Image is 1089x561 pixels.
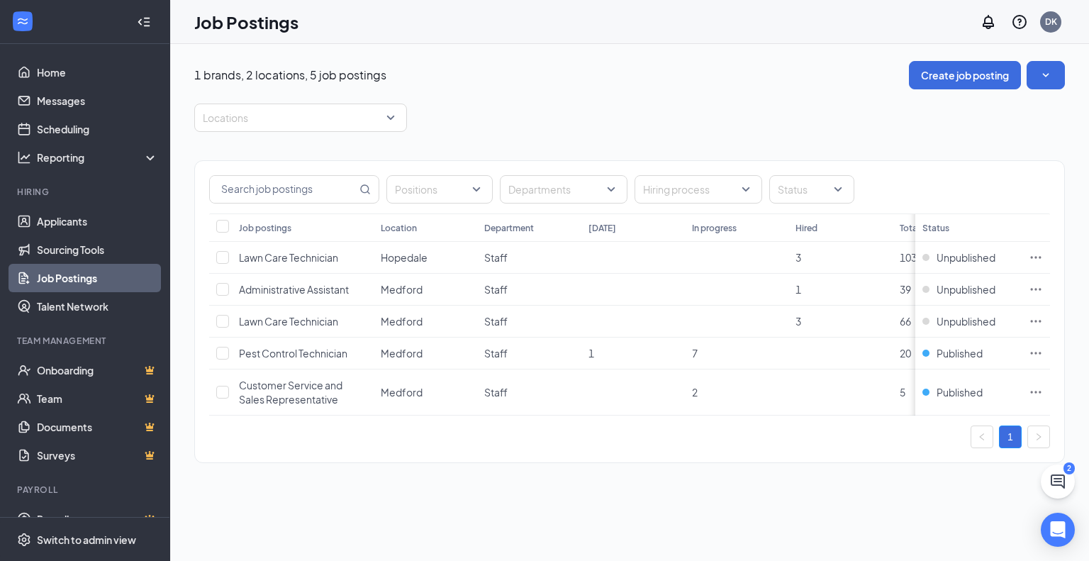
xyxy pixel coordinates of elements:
a: Job Postings [37,264,158,292]
span: Lawn Care Technician [239,315,338,328]
th: [DATE] [581,213,685,242]
p: 1 brands, 2 locations, 5 job postings [194,67,386,83]
td: Medford [374,274,477,306]
span: Staff [484,386,508,399]
svg: Ellipses [1029,346,1043,360]
a: Talent Network [37,292,158,321]
span: Medford [381,283,423,296]
td: Staff [477,274,581,306]
td: Medford [374,370,477,416]
td: Medford [374,306,477,338]
span: Unpublished [937,250,995,265]
svg: Analysis [17,150,31,165]
span: Hopedale [381,251,428,264]
svg: Ellipses [1029,250,1043,265]
span: 5 [900,386,905,399]
div: Reporting [37,150,159,165]
span: 3 [795,251,801,264]
svg: SmallChevronDown [1039,68,1053,82]
div: Team Management [17,335,155,347]
th: Hired [788,213,892,242]
div: Payroll [17,484,155,496]
span: Pest Control Technician [239,347,347,360]
th: Total [893,213,996,242]
span: 39 [900,283,911,296]
a: Scheduling [37,115,158,143]
button: Create job posting [909,61,1021,89]
span: Medford [381,315,423,328]
svg: Notifications [980,13,997,30]
li: Next Page [1027,426,1050,448]
a: Sourcing Tools [37,235,158,264]
a: Applicants [37,207,158,235]
div: Job postings [239,222,291,234]
a: OnboardingCrown [37,356,158,384]
svg: Settings [17,533,31,547]
span: 7 [692,347,698,360]
svg: WorkstreamLogo [16,14,30,28]
td: Hopedale [374,242,477,274]
a: SurveysCrown [37,441,158,470]
svg: Ellipses [1029,385,1043,399]
a: Messages [37,87,158,115]
th: In progress [685,213,788,242]
th: Status [915,213,1022,242]
span: 2 [692,386,698,399]
a: PayrollCrown [37,505,158,533]
li: 1 [999,426,1022,448]
span: Medford [381,347,423,360]
button: right [1027,426,1050,448]
span: 1 [588,347,594,360]
div: Hiring [17,186,155,198]
div: Location [381,222,417,234]
svg: QuestionInfo [1011,13,1028,30]
span: Customer Service and Sales Representative [239,379,342,406]
svg: Ellipses [1029,282,1043,296]
span: Unpublished [937,282,995,296]
span: Lawn Care Technician [239,251,338,264]
td: Staff [477,370,581,416]
svg: MagnifyingGlass [359,184,371,195]
span: 66 [900,315,911,328]
span: 3 [795,315,801,328]
div: Switch to admin view [37,533,136,547]
input: Search job postings [210,176,357,203]
span: Staff [484,283,508,296]
span: 103 [900,251,917,264]
a: Home [37,58,158,87]
span: 20 [900,347,911,360]
span: Published [937,346,983,360]
a: TeamCrown [37,384,158,413]
h1: Job Postings [194,10,298,34]
a: 1 [1000,426,1021,448]
div: Department [484,222,534,234]
td: Staff [477,242,581,274]
span: Unpublished [937,314,995,328]
a: DocumentsCrown [37,413,158,441]
span: Staff [484,315,508,328]
div: Open Intercom Messenger [1041,513,1075,547]
span: left [978,433,986,441]
td: Medford [374,338,477,370]
div: DK [1045,16,1057,28]
svg: ChatActive [1049,473,1066,490]
span: right [1034,433,1043,441]
button: SmallChevronDown [1027,61,1065,89]
span: Medford [381,386,423,399]
span: 1 [795,283,801,296]
svg: Collapse [137,15,151,29]
td: Staff [477,306,581,338]
span: Published [937,385,983,399]
li: Previous Page [971,426,993,448]
button: ChatActive [1041,465,1075,499]
span: Staff [484,347,508,360]
button: left [971,426,993,448]
td: Staff [477,338,581,370]
svg: Ellipses [1029,314,1043,328]
span: Administrative Assistant [239,283,349,296]
div: 2 [1063,462,1075,474]
span: Staff [484,251,508,264]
